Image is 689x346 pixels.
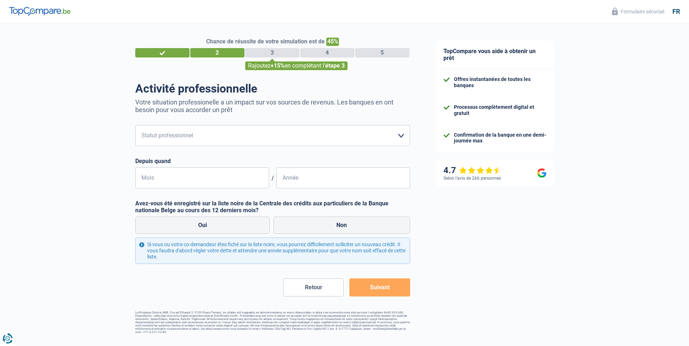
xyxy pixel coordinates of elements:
div: fr [672,8,680,16]
img: TopCompare Logo [9,7,71,16]
div: Confirmation de la banque en une demi-journée max [454,132,546,144]
input: AAAA [276,167,410,188]
div: 3 [245,48,299,57]
footer: LorEmipsum Dolorsi AME, Con ad Elitsedd 2, 5159 Eiusm-Tempor, inc utlabor etd magnaaliq eni admin... [135,311,410,334]
input: MM [135,167,269,188]
div: 1 [135,48,190,57]
div: 5 [355,48,409,57]
p: Votre situation professionelle a un impact sur vos sources de revenus. Les banques en ont besoin ... [135,98,410,114]
div: Offres instantanées de toutes les banques [454,76,546,89]
span: Chance de réussite de votre simulation est de [206,38,325,45]
button: Formulaire sécurisé [608,5,669,17]
button: Suivant [349,278,410,296]
label: Depuis quand [135,158,410,165]
span: étape 3 [325,62,345,69]
label: Non [273,217,410,234]
label: Oui [135,217,270,234]
div: 4.7 [443,165,502,176]
div: Processus complètement digital et gratuit [454,104,546,116]
span: / [269,175,276,181]
div: Selon l’avis de 266 personnes [443,176,501,181]
div: Rajoutez en complétant l' [245,61,348,70]
button: Retour [283,278,344,296]
h1: Activité professionnelle [135,82,410,95]
span: +15% [271,62,285,69]
div: Si vous ou votre co-demandeur êtes fiché sur la liste noire, vous pourrez difficilement sollicite... [135,238,410,264]
div: 4 [300,48,354,57]
div: 2 [190,48,244,57]
label: Avez-vous été enregistré sur la liste noire de la Centrale des crédits aux particuliers de la Ban... [135,200,410,214]
span: 45% [326,38,339,46]
div: TopCompare vous aide à obtenir un prêt [436,40,554,69]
